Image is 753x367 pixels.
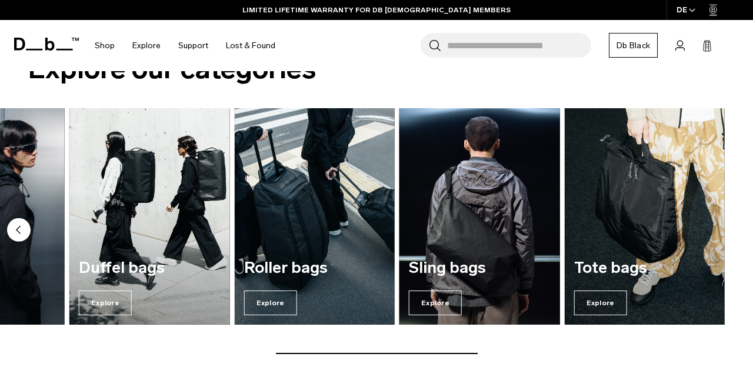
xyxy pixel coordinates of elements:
[69,108,229,325] div: 4 / 7
[86,20,284,71] nav: Main Navigation
[79,259,220,277] h3: Duffel bags
[409,259,550,277] h3: Sling bags
[565,108,725,325] div: 7 / 7
[244,291,297,315] span: Explore
[409,291,462,315] span: Explore
[69,108,229,325] a: Duffel bags Explore
[242,5,511,15] a: LIMITED LIFETIME WARRANTY FOR DB [DEMOGRAPHIC_DATA] MEMBERS
[244,259,385,277] h3: Roller bags
[178,25,208,66] a: Support
[399,108,559,325] a: Sling bags Explore
[7,218,31,244] button: Previous slide
[609,33,658,58] a: Db Black
[235,108,395,325] div: 5 / 7
[132,25,161,66] a: Explore
[574,291,627,315] span: Explore
[235,108,395,325] a: Roller bags Explore
[79,291,132,315] span: Explore
[574,259,715,277] h3: Tote bags
[399,108,559,325] div: 6 / 7
[95,25,115,66] a: Shop
[226,25,275,66] a: Lost & Found
[565,108,725,325] a: Tote bags Explore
